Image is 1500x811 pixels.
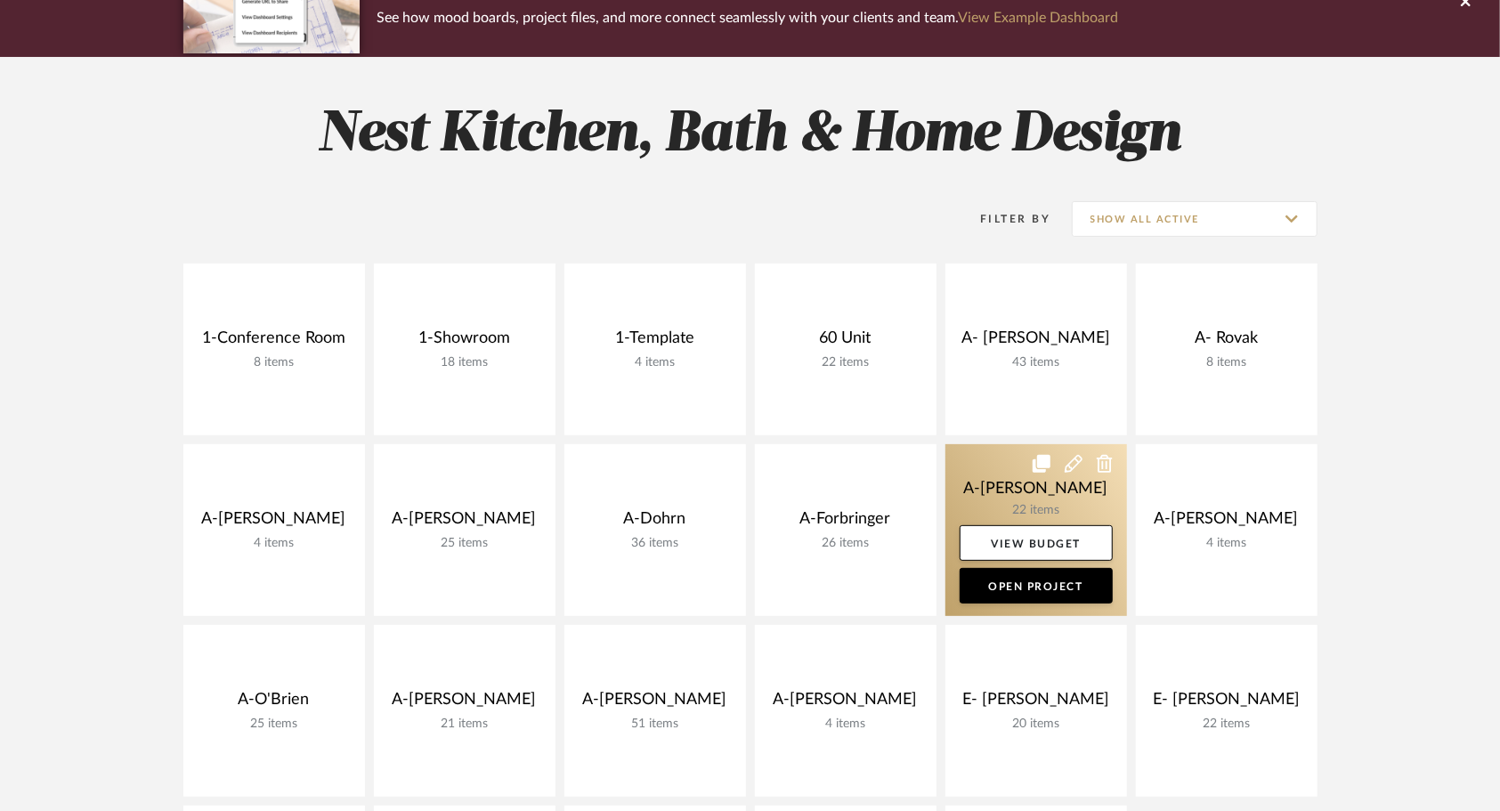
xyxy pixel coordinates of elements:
a: Open Project [960,568,1113,604]
div: E- [PERSON_NAME] [1150,690,1303,717]
h2: Nest Kitchen, Bath & Home Design [109,101,1391,168]
div: A-Forbringer [769,509,922,536]
div: 60 Unit [769,328,922,355]
div: A-[PERSON_NAME] [1150,509,1303,536]
a: View Example Dashboard [959,11,1119,25]
div: 22 items [1150,717,1303,732]
div: A- [PERSON_NAME] [960,328,1113,355]
div: 8 items [198,355,351,370]
div: A-O'Brien [198,690,351,717]
div: A-Dohrn [579,509,732,536]
div: 25 items [198,717,351,732]
div: A-[PERSON_NAME] [388,690,541,717]
div: A-[PERSON_NAME] [198,509,351,536]
p: See how mood boards, project files, and more connect seamlessly with your clients and team. [377,5,1119,30]
div: 36 items [579,536,732,551]
div: 4 items [198,536,351,551]
div: A-[PERSON_NAME] [388,509,541,536]
div: A- Rovak [1150,328,1303,355]
div: 21 items [388,717,541,732]
div: 1-Template [579,328,732,355]
div: 18 items [388,355,541,370]
div: 20 items [960,717,1113,732]
div: 1-Showroom [388,328,541,355]
div: 25 items [388,536,541,551]
div: A-[PERSON_NAME] [769,690,922,717]
div: 8 items [1150,355,1303,370]
a: View Budget [960,525,1113,561]
div: A-[PERSON_NAME] [579,690,732,717]
div: E- [PERSON_NAME] [960,690,1113,717]
div: 4 items [769,717,922,732]
div: 43 items [960,355,1113,370]
div: Filter By [958,210,1051,228]
div: 51 items [579,717,732,732]
div: 26 items [769,536,922,551]
div: 1-Conference Room [198,328,351,355]
div: 4 items [1150,536,1303,551]
div: 4 items [579,355,732,370]
div: 22 items [769,355,922,370]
